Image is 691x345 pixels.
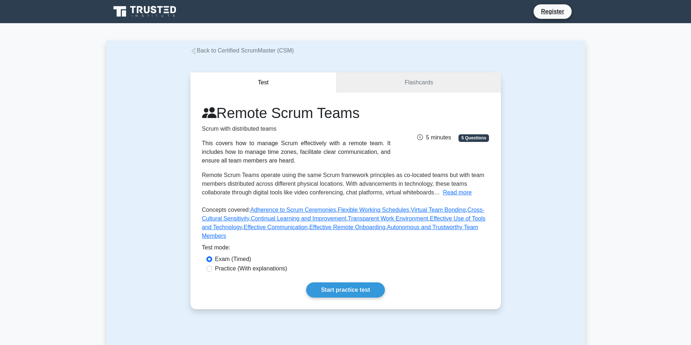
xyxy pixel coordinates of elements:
span: Remote Scrum Teams operate using the same Scrum framework principles as co-located teams but with... [202,172,485,195]
a: Transparent Work Environment [348,215,428,222]
a: Continual Learning and Improvement [251,215,346,222]
h1: Remote Scrum Teams [202,104,391,122]
a: Start practice test [306,282,385,298]
a: Virtual Team Bonding [411,207,466,213]
div: This covers how to manage Scrum effectively with a remote team. It includes how to manage time zo... [202,139,391,165]
button: Test [190,72,337,93]
p: Concepts covered: , , , , , , , , , [202,206,489,243]
label: Practice (With explanations) [215,264,287,273]
a: Adherence to Scrum Ceremonies [250,207,336,213]
a: Back to Certified ScrumMaster (CSM) [190,47,294,54]
span: 5 minutes [417,134,451,140]
span: 5 Questions [458,134,489,142]
a: Effective Remote Onboarding [309,224,386,230]
a: Flexible Working Schedules [338,207,409,213]
a: Flashcards [337,72,501,93]
p: Scrum with distributed teams [202,125,391,133]
a: Effective Communication [244,224,308,230]
div: Test mode: [202,243,489,255]
a: Register [536,7,568,16]
label: Exam (Timed) [215,255,251,264]
button: Read more [443,188,472,197]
